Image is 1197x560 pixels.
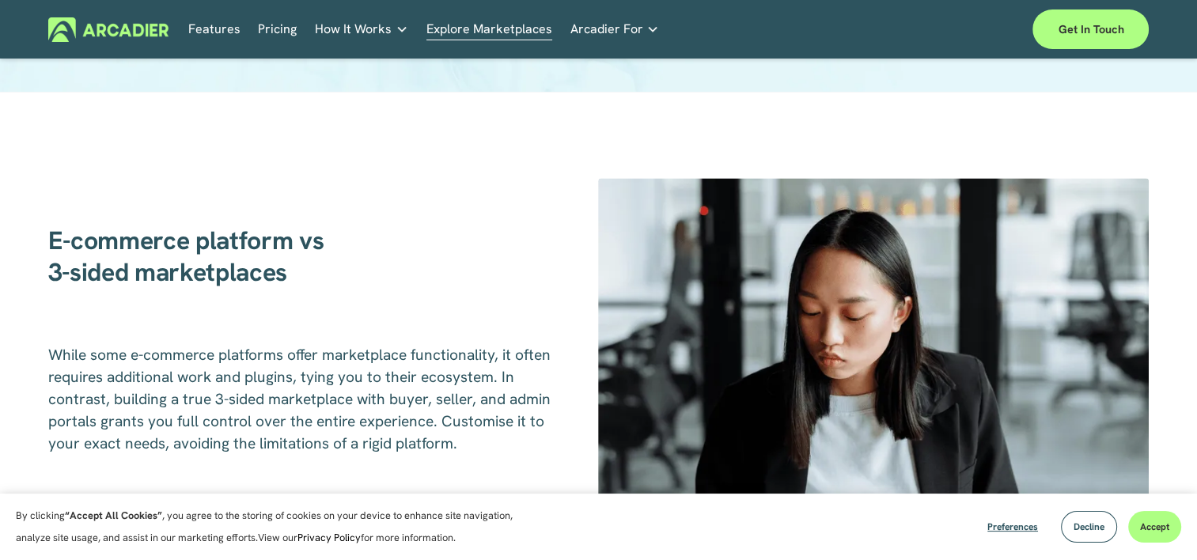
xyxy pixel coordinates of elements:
[188,17,241,42] a: Features
[65,509,162,522] strong: “Accept All Cookies”
[1032,9,1149,49] a: Get in touch
[570,17,659,42] a: folder dropdown
[1118,484,1197,560] div: チャットウィジェット
[16,505,530,549] p: By clicking , you agree to the storing of cookies on your device to enhance site navigation, anal...
[48,224,324,289] strong: E-commerce platform vs 3-sided marketplaces
[570,18,642,40] span: Arcadier For
[315,17,408,42] a: folder dropdown
[1061,511,1117,543] button: Decline
[1074,520,1104,533] span: Decline
[258,17,297,42] a: Pricing
[1118,484,1197,560] iframe: Chat Widget
[987,520,1038,533] span: Preferences
[48,17,169,42] img: Arcadier
[426,17,552,42] a: Explore Marketplaces
[48,345,555,453] span: While some e-commerce platforms offer marketplace functionality, it often requires additional wor...
[975,511,1050,543] button: Preferences
[297,531,361,544] a: Privacy Policy
[315,18,392,40] span: How It Works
